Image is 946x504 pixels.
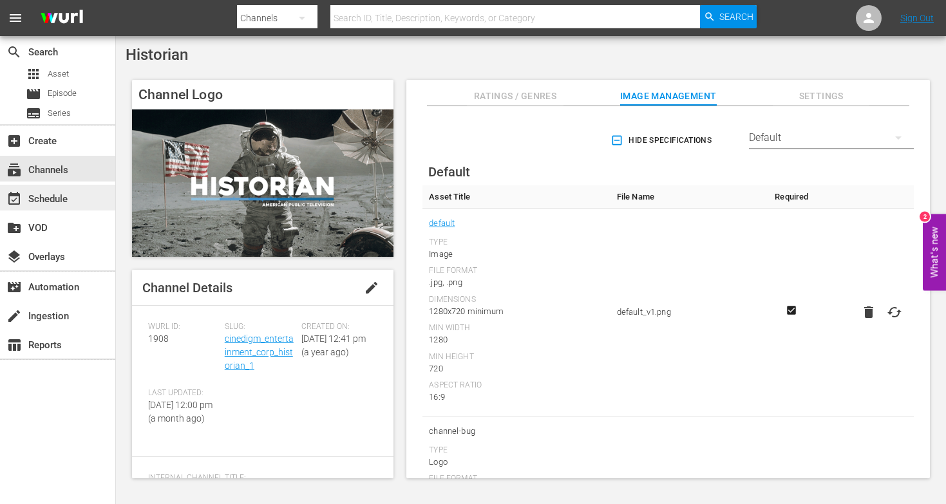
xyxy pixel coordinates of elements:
span: [DATE] 12:00 pm (a month ago) [148,400,213,424]
h4: Channel Logo [132,80,393,109]
th: Required [768,185,815,209]
span: Created On: [301,322,372,332]
span: menu [8,10,23,26]
span: Automation [6,279,22,295]
div: .jpg, .png [429,276,603,289]
th: File Name [610,185,768,209]
div: 2 [920,211,930,221]
a: Sign Out [900,13,934,23]
div: 720 [429,362,603,375]
span: Last Updated: [148,388,218,398]
a: cinedigm_entertainment_corp_historian_1 [225,333,294,371]
span: Asset [48,68,69,80]
img: ans4CAIJ8jUAAAAAAAAAAAAAAAAAAAAAAAAgQb4GAAAAAAAAAAAAAAAAAAAAAAAAJMjXAAAAAAAAAAAAAAAAAAAAAAAAgAT5G... [31,3,93,33]
div: Type [429,445,603,456]
div: File Format [429,474,603,484]
img: Historian [132,109,393,257]
svg: Required [784,304,799,316]
span: edit [364,280,379,295]
span: Settings [773,88,869,104]
span: Episode [26,86,41,102]
span: Series [26,106,41,121]
span: Historian [126,46,188,64]
div: Dimensions [429,295,603,305]
a: default [429,215,455,232]
span: [DATE] 12:41 pm (a year ago) [301,333,366,357]
span: Schedule [6,191,22,207]
span: Wurl ID: [148,322,218,332]
div: Aspect Ratio [429,380,603,391]
span: Internal Channel Title: [148,473,371,483]
div: 1280 [429,333,603,346]
span: VOD [6,220,22,236]
button: Hide Specifications [608,122,717,158]
div: Min Width [429,323,603,333]
span: channel-bug [429,423,603,440]
div: Default [749,120,914,156]
span: 1908 [148,333,169,344]
div: Type [429,238,603,248]
span: Asset [26,66,41,82]
span: Reports [6,337,22,353]
span: Overlays [6,249,22,265]
div: Min Height [429,352,603,362]
span: Episode [48,87,77,100]
div: 1280x720 minimum [429,305,603,318]
span: Create [6,133,22,149]
th: Asset Title [422,185,610,209]
span: Channels [6,162,22,178]
span: Search [6,44,22,60]
span: Default [428,164,470,180]
span: Image Management [620,88,717,104]
button: Search [700,5,757,28]
span: Search [719,5,753,28]
div: 16:9 [429,391,603,404]
button: edit [356,272,387,303]
div: Image [429,248,603,261]
span: Channel Details [142,280,232,295]
span: Hide Specifications [613,134,712,147]
span: Ratings / Genres [467,88,563,104]
span: Slug: [225,322,295,332]
button: Open Feedback Widget [923,214,946,290]
span: Series [48,107,71,120]
span: Ingestion [6,308,22,324]
div: Logo [429,456,603,469]
div: File Format [429,266,603,276]
td: default_v1.png [610,209,768,416]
